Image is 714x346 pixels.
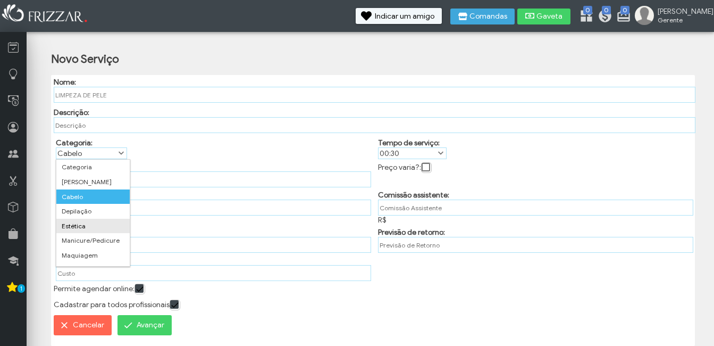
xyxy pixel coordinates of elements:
[583,6,592,14] span: 0
[450,9,515,24] button: Comandas
[54,315,112,335] button: Cancelar
[598,9,608,26] a: 0
[73,317,104,333] span: Cancelar
[356,8,442,24] button: Indicar um amigo
[658,7,705,16] span: [PERSON_NAME]
[56,175,130,190] li: [PERSON_NAME]
[378,191,449,200] label: Comissão assistente:
[18,284,25,293] span: 1
[635,6,709,27] a: [PERSON_NAME] Gerente
[56,265,371,281] input: Custo
[56,138,93,147] label: Categoria:
[616,9,627,26] a: 0
[378,228,445,237] label: Previsão de retorno:
[375,13,434,20] span: Indicar um amigo
[117,315,172,335] button: Avançar
[56,204,130,219] li: Depilação
[378,138,440,147] label: Tempo de serviço:
[602,6,611,14] span: 0
[137,317,164,333] span: Avançar
[56,219,130,234] li: Estética
[469,13,507,20] span: Comandas
[56,237,371,253] input: Moedas Frizzar
[56,263,130,278] li: Massagem
[56,171,371,187] input: Preço
[51,52,119,66] h2: Novo Serviço
[54,78,76,87] label: Nome:
[56,200,371,216] input: Comissão
[56,190,130,204] li: Cabelo
[54,108,89,117] label: Descrição:
[378,216,387,225] span: R$
[378,163,421,172] label: Preço varia?:
[54,117,696,133] input: Descrição
[56,233,130,248] li: Manicure/Pedicure
[378,237,693,253] input: Previsão de Retorno
[54,300,170,309] label: Cadastrar para todos profissionais
[56,160,130,175] li: Categoria
[54,284,135,293] label: Permite agendar online:
[658,16,705,24] span: Gerente
[517,9,570,24] button: Gaveta
[379,148,436,159] label: 00:30
[54,87,696,103] input: Nome
[56,148,117,159] label: Cabelo
[620,6,629,14] span: 0
[378,200,693,216] input: Comissão Assistente
[536,13,563,20] span: Gaveta
[56,248,130,263] li: Maquiagem
[579,9,590,26] a: 0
